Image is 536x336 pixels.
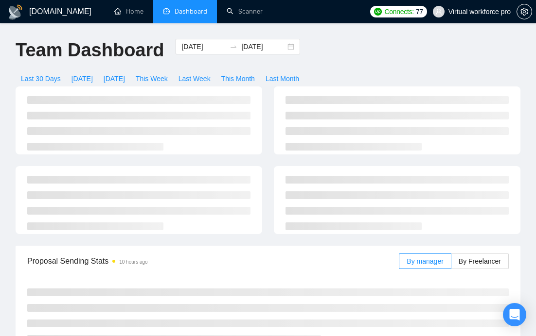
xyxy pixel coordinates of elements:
[385,6,414,17] span: Connects:
[66,71,98,86] button: [DATE]
[230,43,237,50] span: swap-right
[71,73,93,84] span: [DATE]
[119,259,147,265] time: 10 hours ago
[163,8,170,15] span: dashboard
[459,257,501,265] span: By Freelancer
[114,7,143,16] a: homeHome
[260,71,304,86] button: Last Month
[16,39,164,62] h1: Team Dashboard
[27,255,399,267] span: Proposal Sending Stats
[266,73,299,84] span: Last Month
[130,71,173,86] button: This Week
[230,43,237,50] span: to
[21,73,61,84] span: Last 30 Days
[221,73,255,84] span: This Month
[241,41,286,52] input: End date
[407,257,443,265] span: By manager
[173,71,216,86] button: Last Week
[16,71,66,86] button: Last 30 Days
[517,8,532,16] span: setting
[98,71,130,86] button: [DATE]
[104,73,125,84] span: [DATE]
[517,8,532,16] a: setting
[374,8,382,16] img: upwork-logo.png
[227,7,263,16] a: searchScanner
[181,41,226,52] input: Start date
[503,303,526,326] div: Open Intercom Messenger
[517,4,532,19] button: setting
[416,6,423,17] span: 77
[175,7,207,16] span: Dashboard
[179,73,211,84] span: Last Week
[435,8,442,15] span: user
[8,4,23,20] img: logo
[136,73,168,84] span: This Week
[216,71,260,86] button: This Month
